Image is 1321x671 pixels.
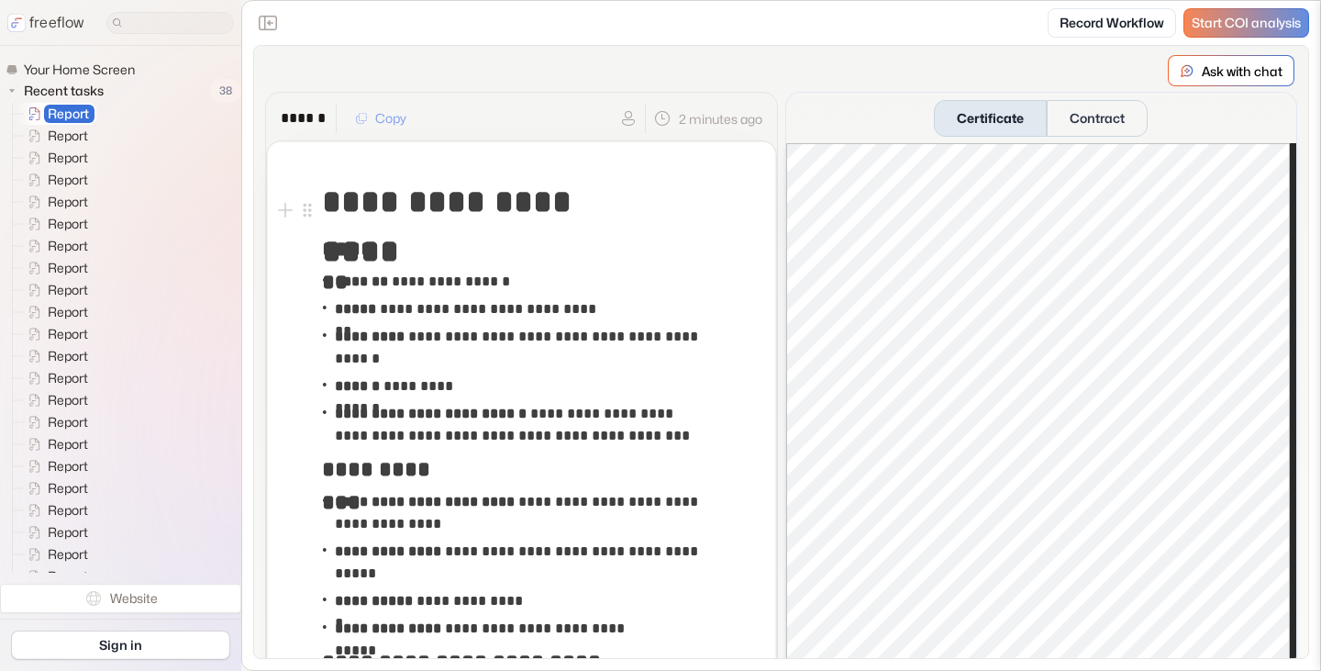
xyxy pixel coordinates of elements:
a: Report [13,565,95,587]
button: Certificate [934,100,1047,137]
span: Your Home Screen [20,61,140,79]
a: Your Home Screen [6,61,142,79]
span: Report [44,479,94,498]
a: freeflow [7,12,84,34]
p: freeflow [29,12,84,34]
button: Contract [1047,100,1148,137]
a: Report [13,213,95,235]
a: Report [13,499,95,521]
a: Report [13,521,95,543]
span: Report [44,369,94,387]
a: Report [13,279,95,301]
span: Report [44,303,94,321]
span: Report [44,105,94,123]
span: Report [44,259,94,277]
a: Report [13,543,95,565]
span: Report [44,127,94,145]
span: Report [44,237,94,255]
a: Start COI analysis [1183,8,1309,38]
span: Report [44,281,94,299]
a: Report [13,301,95,323]
span: Recent tasks [20,82,109,100]
a: Report [13,147,95,169]
span: Report [44,325,94,343]
button: Add block [274,199,296,221]
a: Report [13,477,95,499]
span: Report [44,545,94,564]
a: Report [13,191,95,213]
a: Report [13,169,95,191]
p: Ask with chat [1202,62,1282,81]
a: Report [13,433,95,455]
a: Report [13,323,95,345]
span: Report [44,567,94,586]
span: Report [44,457,94,475]
button: Open block menu [296,199,318,221]
a: Report [13,455,95,477]
span: Report [44,193,94,211]
a: Report [13,389,95,411]
span: Report [44,171,94,189]
span: Start COI analysis [1192,16,1301,31]
a: Record Workflow [1048,8,1176,38]
a: Report [13,345,95,367]
span: 38 [210,79,241,103]
span: Report [44,413,94,431]
p: 2 minutes ago [679,109,762,129]
span: Report [44,523,94,542]
a: Report [13,125,95,147]
a: Report [13,411,95,433]
span: Report [44,391,94,409]
button: Close the sidebar [253,8,283,38]
span: Report [44,347,94,365]
span: Report [44,149,94,167]
button: Copy [344,104,417,133]
a: Report [13,103,96,125]
button: Recent tasks [6,80,111,102]
a: Report [13,257,95,279]
a: Report [13,367,95,389]
span: Report [44,215,94,233]
span: Report [44,501,94,520]
span: Report [44,435,94,453]
a: Sign in [11,631,230,660]
a: Report [13,235,95,257]
iframe: Certificate [786,143,1297,662]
